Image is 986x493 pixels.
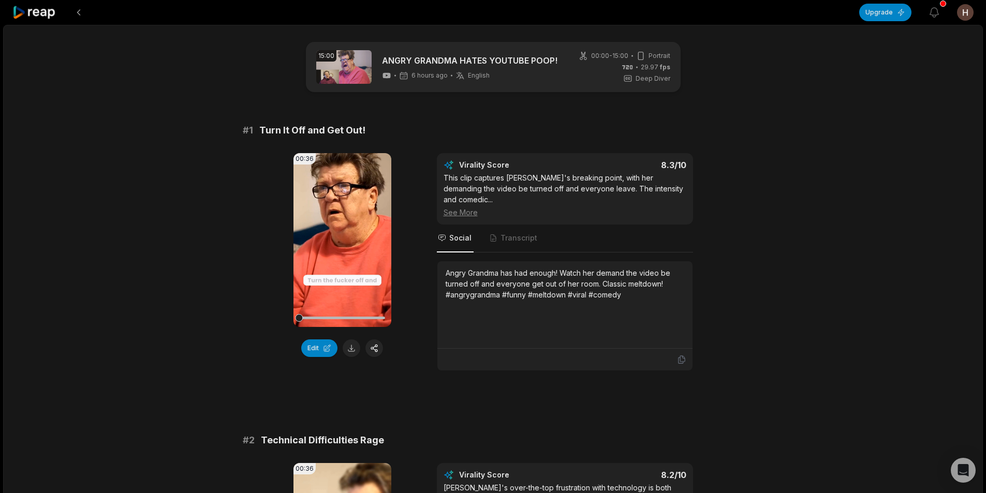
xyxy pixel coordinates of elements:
div: Virality Score [459,470,570,480]
div: Open Intercom Messenger [951,458,976,483]
video: Your browser does not support mp4 format. [293,153,391,327]
span: 6 hours ago [411,71,448,80]
span: Portrait [649,51,670,61]
button: Edit [301,339,337,357]
div: 8.2 /10 [575,470,686,480]
span: Deep Diver [636,74,670,83]
span: English [468,71,490,80]
nav: Tabs [437,225,693,252]
div: 8.3 /10 [575,160,686,170]
button: Upgrade [859,4,911,21]
div: Virality Score [459,160,570,170]
span: Technical Difficulties Rage [261,433,384,447]
span: # 1 [243,123,253,138]
span: Turn It Off and Get Out! [259,123,365,138]
div: This clip captures [PERSON_NAME]'s breaking point, with her demanding the video be turned off and... [444,172,686,218]
span: # 2 [243,433,255,447]
span: Social [449,233,472,243]
div: See More [444,207,686,218]
span: fps [660,63,670,71]
a: ANGRY GRANDMA HATES YOUTUBE POOP! [382,54,557,67]
span: Transcript [501,233,537,243]
span: 29.97 [641,63,670,72]
div: Angry Grandma has had enough! Watch her demand the video be turned off and everyone get out of he... [446,267,684,300]
span: 00:00 - 15:00 [591,51,628,61]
